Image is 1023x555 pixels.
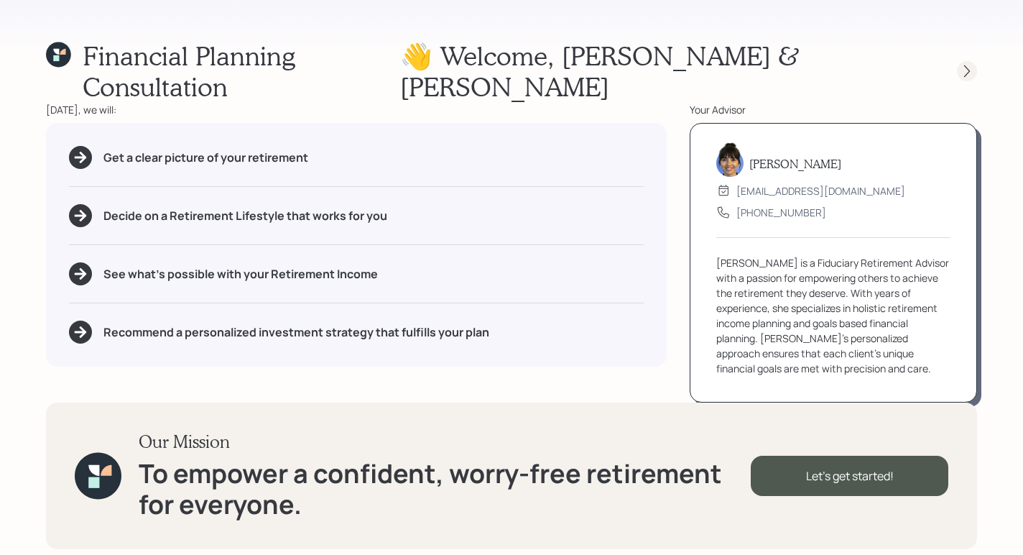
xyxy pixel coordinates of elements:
[139,431,751,452] h3: Our Mission
[46,102,667,117] div: [DATE], we will:
[716,255,950,376] div: [PERSON_NAME] is a Fiduciary Retirement Advisor with a passion for empowering others to achieve t...
[716,142,744,177] img: treva-nostdahl-headshot.png
[736,183,905,198] div: [EMAIL_ADDRESS][DOMAIN_NAME]
[103,209,387,223] h5: Decide on a Retirement Lifestyle that works for you
[749,157,841,170] h5: [PERSON_NAME]
[103,267,378,281] h5: See what's possible with your Retirement Income
[400,40,931,102] h1: 👋 Welcome , [PERSON_NAME] & [PERSON_NAME]
[103,326,489,339] h5: Recommend a personalized investment strategy that fulfills your plan
[139,458,751,520] h1: To empower a confident, worry-free retirement for everyone.
[736,205,826,220] div: [PHONE_NUMBER]
[690,102,977,117] div: Your Advisor
[751,456,948,496] div: Let's get started!
[83,40,400,102] h1: Financial Planning Consultation
[103,151,308,165] h5: Get a clear picture of your retirement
